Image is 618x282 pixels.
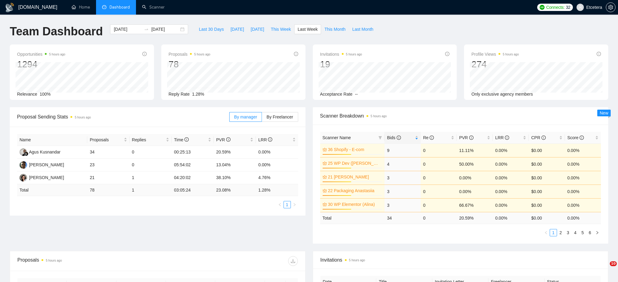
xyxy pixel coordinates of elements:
[29,161,64,168] div: [PERSON_NAME]
[564,229,572,236] li: 3
[294,24,321,34] button: Last Week
[169,58,210,70] div: 78
[421,143,457,157] td: 0
[278,203,282,206] span: left
[17,92,37,97] span: Relevance
[266,115,293,119] span: By Freelancer
[90,136,122,143] span: Proposals
[445,52,449,56] span: info-circle
[384,143,420,157] td: 9
[271,26,291,33] span: This Week
[457,212,493,224] td: 20.59 %
[320,58,362,70] div: 19
[247,24,267,34] button: [DATE]
[579,229,586,236] li: 5
[169,92,190,97] span: Reply Rate
[291,201,298,208] button: right
[469,136,473,140] span: info-circle
[323,202,327,206] span: crown
[430,136,434,140] span: info-circle
[172,171,214,184] td: 04:20:02
[565,171,601,185] td: 0.00%
[471,92,533,97] span: Only exclusive agency members
[256,184,298,196] td: 1.28 %
[320,212,385,224] td: Total
[421,157,457,171] td: 0
[130,134,172,146] th: Replies
[29,149,61,155] div: Agus Kusnandar
[565,198,601,212] td: 0.00%
[20,162,64,167] a: AP[PERSON_NAME]
[600,111,608,115] span: New
[195,24,227,34] button: Last 30 Days
[565,157,601,171] td: 0.00%
[214,159,256,171] td: 13.04%
[291,201,298,208] li: Next Page
[256,159,298,171] td: 0.00%
[505,136,509,140] span: info-circle
[457,198,493,212] td: 66.67%
[17,51,65,58] span: Opportunities
[276,201,284,208] li: Previous Page
[572,229,579,236] li: 4
[565,212,601,224] td: 0.00 %
[328,146,381,153] a: 36 Shopify - E-com
[587,229,593,236] a: 6
[46,259,62,262] time: 5 hours ago
[5,3,15,12] img: logo
[130,146,172,159] td: 0
[459,135,473,140] span: PVR
[346,53,362,56] time: 5 hours ago
[572,229,579,236] a: 4
[457,171,493,185] td: 0.00%
[17,113,229,121] span: Proposal Sending Stats
[471,58,519,70] div: 274
[493,143,529,157] td: 0.00%
[328,187,381,194] a: 22 Packaging Anastasiia
[323,175,327,179] span: crown
[109,5,130,10] span: Dashboard
[321,24,349,34] button: This Month
[566,4,570,11] span: 32
[371,115,387,118] time: 5 hours ago
[17,134,87,146] th: Name
[349,259,365,262] time: 5 hours ago
[328,160,381,167] a: 25 WP Dev ([PERSON_NAME] B)
[169,51,210,58] span: Proposals
[320,51,362,58] span: Invitations
[578,5,582,9] span: user
[597,261,612,276] iframe: Intercom live chat
[144,27,149,32] span: to
[586,229,594,236] li: 6
[288,259,298,263] span: download
[24,152,28,156] img: gigradar-bm.png
[495,135,509,140] span: LRR
[595,231,599,234] span: right
[580,136,584,140] span: info-circle
[421,212,457,224] td: 0
[172,159,214,171] td: 05:54:02
[194,53,210,56] time: 5 hours ago
[550,229,557,236] li: 1
[493,185,529,198] td: 0.00%
[230,26,244,33] span: [DATE]
[384,157,420,171] td: 4
[529,212,565,224] td: $ 0.00
[579,229,586,236] a: 5
[606,5,616,10] a: setting
[457,157,493,171] td: 50.00%
[550,229,557,236] a: 1
[529,198,565,212] td: $0.00
[293,203,296,206] span: right
[546,4,565,11] span: Connects:
[606,5,615,10] span: setting
[323,147,327,152] span: crown
[214,171,256,184] td: 38.10%
[284,201,291,208] a: 1
[324,26,345,33] span: This Month
[20,175,64,180] a: TT[PERSON_NAME]
[352,26,373,33] span: Last Month
[567,135,584,140] span: Score
[294,52,298,56] span: info-circle
[471,51,519,58] span: Profile Views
